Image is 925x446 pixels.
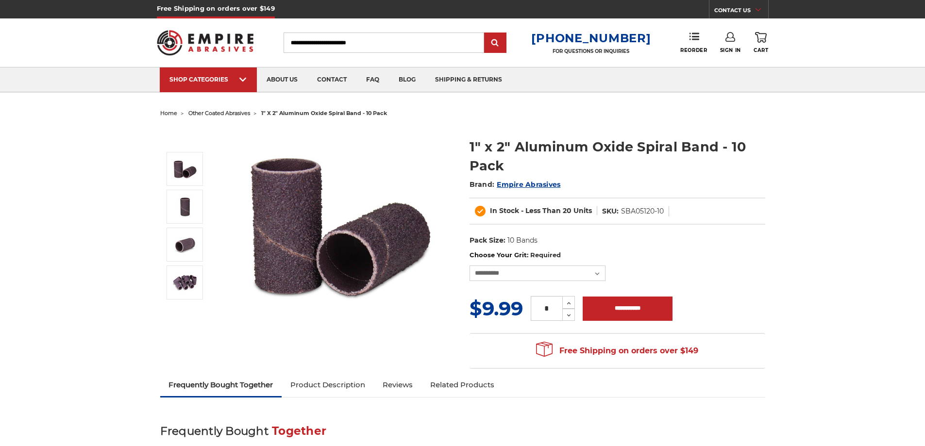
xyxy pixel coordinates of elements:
label: Choose Your Grit: [470,250,765,260]
a: CONTACT US [714,5,768,18]
a: Empire Abrasives [497,180,560,189]
input: Submit [486,33,505,53]
a: Product Description [282,374,374,396]
a: [PHONE_NUMBER] [531,31,651,45]
dd: SBA05120-10 [621,206,664,216]
span: Frequently Bought [160,424,269,438]
small: Required [530,251,561,259]
a: Related Products [421,374,503,396]
span: Sign In [720,47,741,53]
span: - Less Than [521,206,561,215]
a: contact [307,67,356,92]
img: 1" x 2" AOX Spiral Bands [173,270,197,295]
a: Frequently Bought Together [160,374,282,396]
img: 1" x 2" Spiral Bands Aluminum Oxide [173,157,197,181]
a: shipping & returns [425,67,512,92]
a: about us [257,67,307,92]
span: Together [272,424,326,438]
a: Reorder [680,32,707,53]
img: 1" x 2" Aluminum Oxide Spiral Bands [173,232,197,257]
h1: 1" x 2" Aluminum Oxide Spiral Band - 10 Pack [470,137,765,175]
a: home [160,110,177,116]
dt: SKU: [602,206,619,216]
dt: Pack Size: [470,235,505,246]
span: In Stock [490,206,519,215]
span: $9.99 [470,297,523,320]
img: 1" x 2" Spiral Bands Aluminum Oxide [243,127,437,321]
dd: 10 Bands [507,235,538,246]
span: Free Shipping on orders over $149 [536,341,698,361]
span: Brand: [470,180,495,189]
a: faq [356,67,389,92]
a: Cart [754,32,768,53]
img: 1" x 2" Spiral Bands AOX [173,195,197,219]
span: Units [573,206,592,215]
span: Cart [754,47,768,53]
span: Reorder [680,47,707,53]
span: 20 [563,206,572,215]
span: 1" x 2" aluminum oxide spiral band - 10 pack [261,110,387,116]
div: SHOP CATEGORIES [169,76,247,83]
img: Empire Abrasives [157,24,254,62]
a: other coated abrasives [188,110,250,116]
a: blog [389,67,425,92]
a: Reviews [374,374,421,396]
p: FOR QUESTIONS OR INQUIRIES [531,48,651,54]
